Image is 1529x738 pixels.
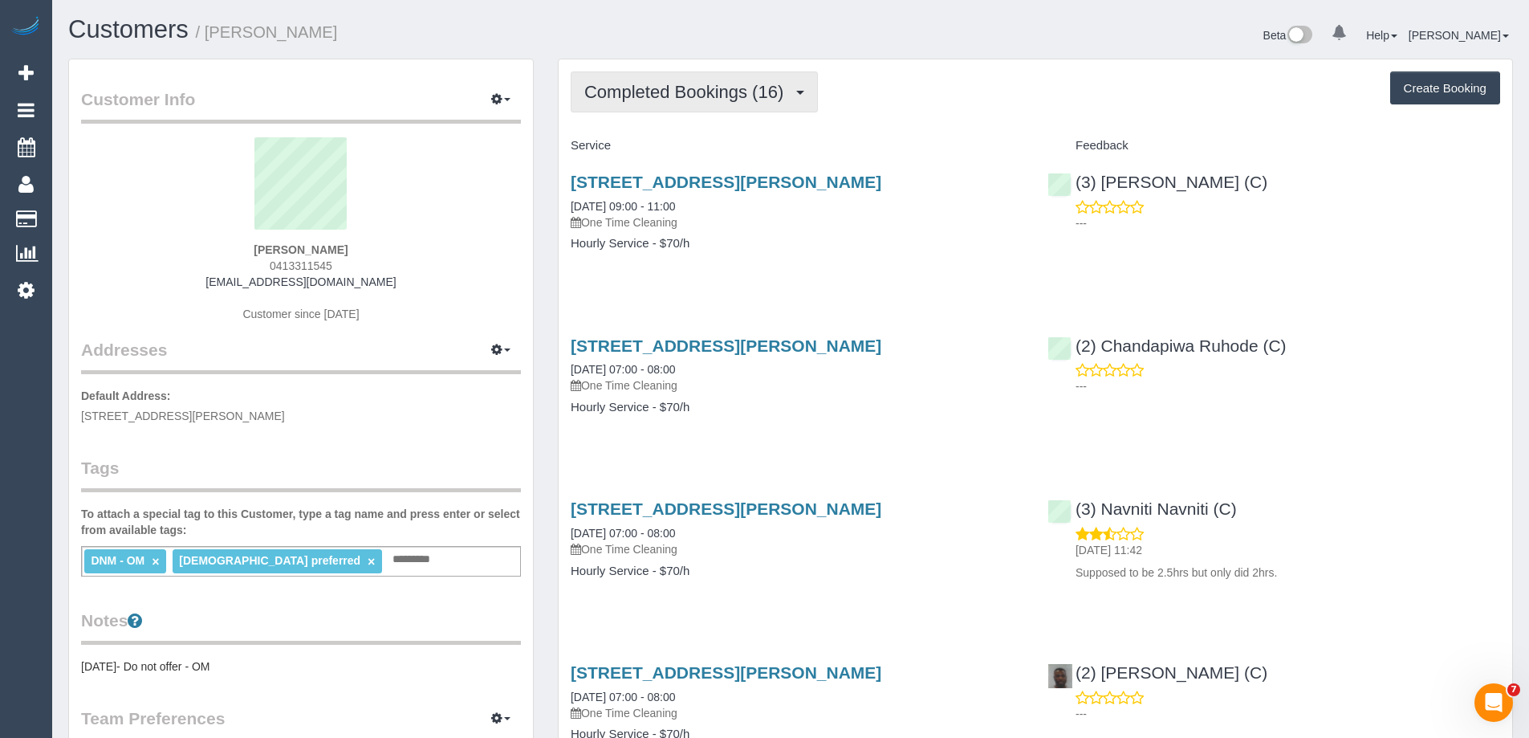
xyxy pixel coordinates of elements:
[1263,29,1313,42] a: Beta
[1076,378,1500,394] p: ---
[196,23,338,41] small: / [PERSON_NAME]
[254,243,348,256] strong: [PERSON_NAME]
[368,555,375,569] a: ×
[571,565,1023,578] h4: Hourly Service - $70/h
[81,609,521,645] legend: Notes
[91,554,144,567] span: DNM - OM
[571,214,1023,230] p: One Time Cleaning
[571,499,881,518] a: [STREET_ADDRESS][PERSON_NAME]
[571,363,675,376] a: [DATE] 07:00 - 08:00
[571,691,675,703] a: [DATE] 07:00 - 08:00
[1286,26,1312,47] img: New interface
[1047,336,1287,355] a: (2) Chandapiwa Ruhode (C)
[81,388,171,404] label: Default Address:
[81,456,521,492] legend: Tags
[205,275,396,288] a: [EMAIL_ADDRESS][DOMAIN_NAME]
[571,71,818,112] button: Completed Bookings (16)
[571,705,1023,721] p: One Time Cleaning
[81,88,521,124] legend: Customer Info
[1047,139,1500,153] h4: Feedback
[81,506,521,538] label: To attach a special tag to this Customer, type a tag name and press enter or select from availabl...
[571,663,881,682] a: [STREET_ADDRESS][PERSON_NAME]
[1047,663,1267,682] a: (2) [PERSON_NAME] (C)
[571,139,1023,153] h4: Service
[1507,683,1520,696] span: 7
[584,82,791,102] span: Completed Bookings (16)
[571,377,1023,393] p: One Time Cleaning
[1047,173,1267,191] a: (3) [PERSON_NAME] (C)
[1048,664,1072,688] img: (2) Hope Gorejena (C)
[68,15,189,43] a: Customers
[571,527,675,540] a: [DATE] 07:00 - 08:00
[1076,565,1500,581] p: Supposed to be 2.5hrs but only did 2hrs.
[1409,29,1509,42] a: [PERSON_NAME]
[571,336,881,355] a: [STREET_ADDRESS][PERSON_NAME]
[270,259,332,272] span: 0413311545
[81,658,521,675] pre: [DATE]- Do not offer - OM
[1047,499,1237,518] a: (3) Navniti Navniti (C)
[1366,29,1397,42] a: Help
[571,200,675,213] a: [DATE] 09:00 - 11:00
[571,173,881,191] a: [STREET_ADDRESS][PERSON_NAME]
[152,555,159,569] a: ×
[1474,683,1513,722] iframe: Intercom live chat
[81,410,285,422] span: [STREET_ADDRESS][PERSON_NAME]
[10,16,42,39] img: Automaid Logo
[179,554,360,567] span: [DEMOGRAPHIC_DATA] preferred
[1076,706,1500,722] p: ---
[1390,71,1500,105] button: Create Booking
[571,541,1023,557] p: One Time Cleaning
[571,401,1023,414] h4: Hourly Service - $70/h
[1076,542,1500,558] p: [DATE] 11:42
[242,308,359,320] span: Customer since [DATE]
[571,237,1023,251] h4: Hourly Service - $70/h
[1076,215,1500,231] p: ---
